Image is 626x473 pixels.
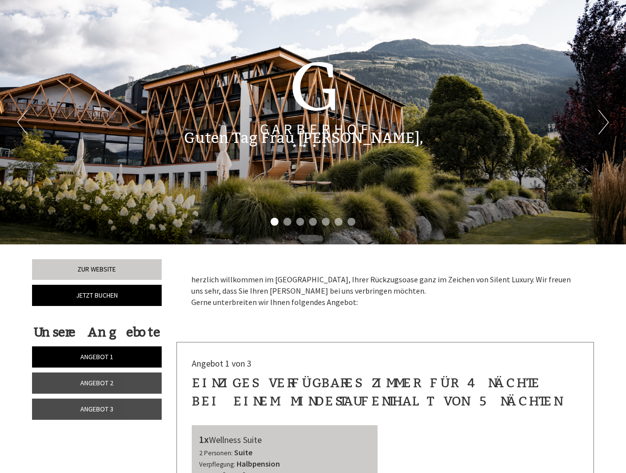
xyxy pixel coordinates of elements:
span: Angebot 1 [80,352,113,361]
b: 1x [199,433,209,445]
button: Previous [17,110,28,135]
a: Zur Website [32,259,162,280]
button: Next [598,110,609,135]
span: Angebot 1 von 3 [192,358,251,369]
div: Einziges verfügbares Zimmer für 4 Nächte bei einem Mindestaufenthalt von 5 Nächten [192,374,579,410]
small: Verpflegung: [199,460,235,469]
b: Halbpension [237,459,280,469]
div: Unsere Angebote [32,323,162,341]
a: Jetzt buchen [32,285,162,306]
div: Wellness Suite [199,433,371,447]
span: Angebot 3 [80,405,113,413]
small: 2 Personen: [199,449,233,457]
h1: Guten Tag Frau [PERSON_NAME], [184,130,423,146]
span: Angebot 2 [80,378,113,387]
p: herzlich willkommen im [GEOGRAPHIC_DATA], Ihrer Rückzugsoase ganz im Zeichen von Silent Luxury. W... [191,274,580,308]
b: Suite [234,447,252,457]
